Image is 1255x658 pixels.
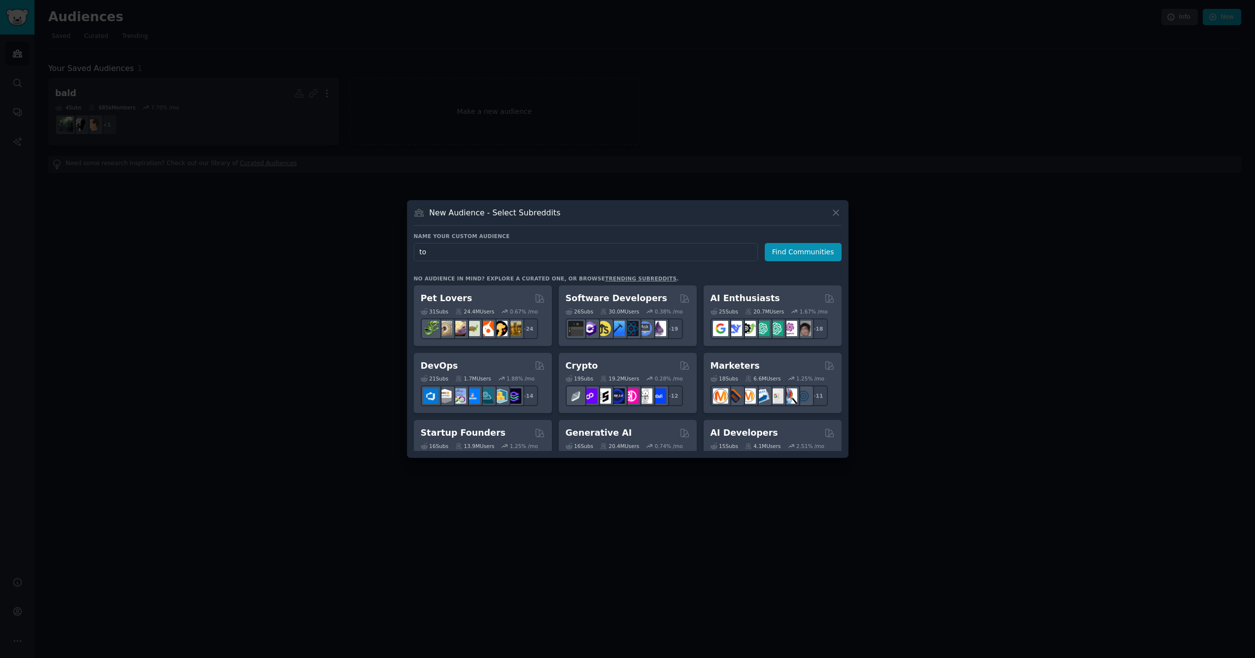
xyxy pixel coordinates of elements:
[510,443,538,450] div: 1.25 % /mo
[455,375,491,382] div: 1.7M Users
[623,388,639,404] img: defiblockchain
[741,388,756,404] img: AskMarketing
[451,321,466,336] img: leopardgeckos
[414,243,758,261] input: Pick a short name, like "Digital Marketers" or "Movie-Goers"
[600,443,639,450] div: 20.4M Users
[727,321,742,336] img: DeepSeek
[655,443,683,450] div: 0.74 % /mo
[517,385,538,406] div: + 14
[711,443,738,450] div: 15 Sub s
[596,388,611,404] img: ethstaker
[807,385,828,406] div: + 11
[506,321,521,336] img: dogbreed
[741,321,756,336] img: AItoolsCatalog
[711,427,778,439] h2: AI Developers
[566,360,598,372] h2: Crypto
[414,233,842,240] h3: Name your custom audience
[711,292,780,305] h2: AI Enthusiasts
[465,321,480,336] img: turtle
[465,388,480,404] img: DevOpsLinks
[711,375,738,382] div: 18 Sub s
[727,388,742,404] img: bigseo
[711,360,760,372] h2: Marketers
[754,388,770,404] img: Emailmarketing
[429,208,560,218] h3: New Audience - Select Subreddits
[745,375,781,382] div: 6.6M Users
[437,388,452,404] img: AWS_Certified_Experts
[796,388,811,404] img: OnlineMarketing
[782,321,797,336] img: OpenAIDev
[713,388,728,404] img: content_marketing
[651,388,666,404] img: defi_
[600,375,639,382] div: 19.2M Users
[423,388,439,404] img: azuredevops
[768,388,783,404] img: googleads
[566,443,593,450] div: 16 Sub s
[517,318,538,339] div: + 24
[713,321,728,336] img: GoogleGeminiAI
[455,308,494,315] div: 24.4M Users
[492,321,508,336] img: PetAdvice
[451,388,466,404] img: Docker_DevOps
[711,308,738,315] div: 25 Sub s
[421,427,506,439] h2: Startup Founders
[600,308,639,315] div: 30.0M Users
[506,388,521,404] img: PlatformEngineers
[754,321,770,336] img: chatgpt_promptDesign
[655,308,683,315] div: 0.38 % /mo
[568,321,583,336] img: software
[807,318,828,339] div: + 18
[423,321,439,336] img: herpetology
[610,388,625,404] img: web3
[796,443,824,450] div: 2.51 % /mo
[637,388,652,404] img: CryptoNews
[662,385,683,406] div: + 12
[582,388,597,404] img: 0xPolygon
[566,427,632,439] h2: Generative AI
[478,388,494,404] img: platformengineering
[421,308,448,315] div: 31 Sub s
[768,321,783,336] img: chatgpt_prompts_
[566,292,667,305] h2: Software Developers
[510,308,538,315] div: 0.67 % /mo
[421,375,448,382] div: 21 Sub s
[782,388,797,404] img: MarketingResearch
[637,321,652,336] img: AskComputerScience
[566,375,593,382] div: 19 Sub s
[421,360,458,372] h2: DevOps
[610,321,625,336] img: iOSProgramming
[655,375,683,382] div: 0.28 % /mo
[507,375,535,382] div: 1.88 % /mo
[492,388,508,404] img: aws_cdk
[582,321,597,336] img: csharp
[421,443,448,450] div: 16 Sub s
[796,321,811,336] img: ArtificalIntelligence
[478,321,494,336] img: cockatiel
[566,308,593,315] div: 26 Sub s
[651,321,666,336] img: elixir
[745,443,781,450] div: 4.1M Users
[623,321,639,336] img: reactnative
[437,321,452,336] img: ballpython
[796,375,824,382] div: 1.25 % /mo
[745,308,784,315] div: 20.7M Users
[800,308,828,315] div: 1.67 % /mo
[421,292,473,305] h2: Pet Lovers
[414,275,679,282] div: No audience in mind? Explore a curated one, or browse .
[455,443,494,450] div: 13.9M Users
[605,276,677,281] a: trending subreddits
[568,388,583,404] img: ethfinance
[765,243,842,261] button: Find Communities
[596,321,611,336] img: learnjavascript
[662,318,683,339] div: + 19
